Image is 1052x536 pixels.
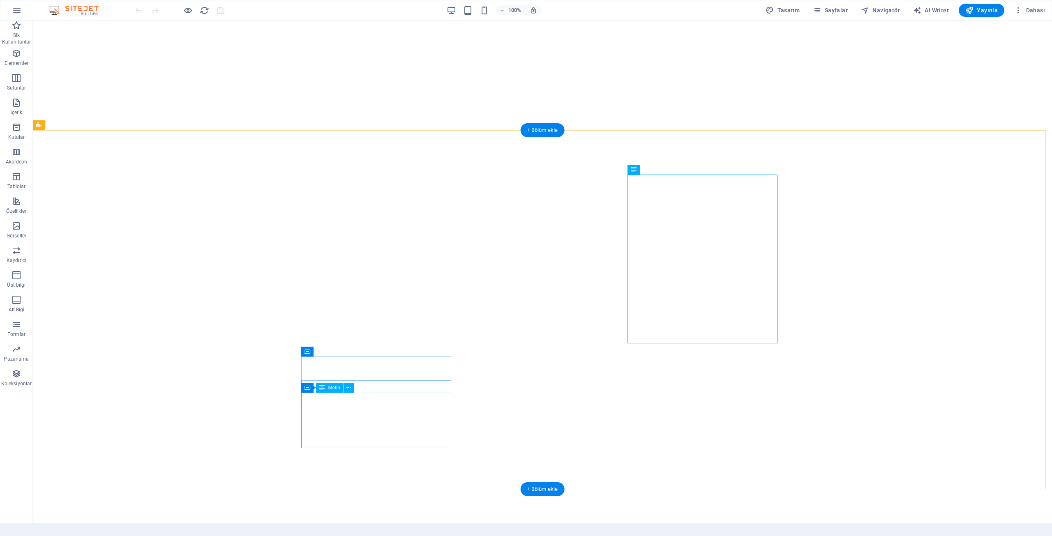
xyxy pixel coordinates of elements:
[6,159,28,165] p: Akordeon
[328,385,340,390] span: Metin
[1,380,32,387] p: Koleksiyonlar
[910,4,952,17] button: AI Writer
[861,6,900,14] span: Navigatör
[762,4,803,17] div: Tasarım (Ctrl+Alt+Y)
[6,208,26,214] p: Özellikler
[7,85,26,91] p: Sütunlar
[8,134,25,140] p: Kutular
[7,183,26,190] p: Tablolar
[10,109,22,116] p: İçerik
[199,5,209,15] button: reload
[858,4,903,17] button: Navigatör
[1011,4,1048,17] button: Dahası
[7,282,25,288] p: Üst bilgi
[508,5,521,15] h6: 100%
[913,6,949,14] span: AI Writer
[47,5,109,15] img: Editor Logo
[521,123,565,137] div: + Bölüm ekle
[810,4,851,17] button: Sayfalar
[5,60,28,67] p: Elementler
[4,356,29,362] p: Pazarlama
[200,6,209,15] i: Sayfayı yeniden yükleyin
[521,482,565,496] div: + Bölüm ekle
[959,4,1004,17] button: Yayınla
[7,257,26,264] p: Kaydırıcı
[7,331,25,338] p: Formlar
[762,4,803,17] button: Tasarım
[813,6,848,14] span: Sayfalar
[530,7,537,14] i: Yeniden boyutlandırmada yakınlaştırma düzeyini seçilen cihaza uyacak şekilde otomatik olarak ayarla.
[9,306,25,313] p: Alt Bigi
[965,6,998,14] span: Yayınla
[766,6,800,14] span: Tasarım
[183,5,193,15] button: Ön izleme modundan çıkıp düzenlemeye devam etmek için buraya tıklayın
[7,232,26,239] p: Görseller
[1014,6,1045,14] span: Dahası
[496,5,525,15] button: 100%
